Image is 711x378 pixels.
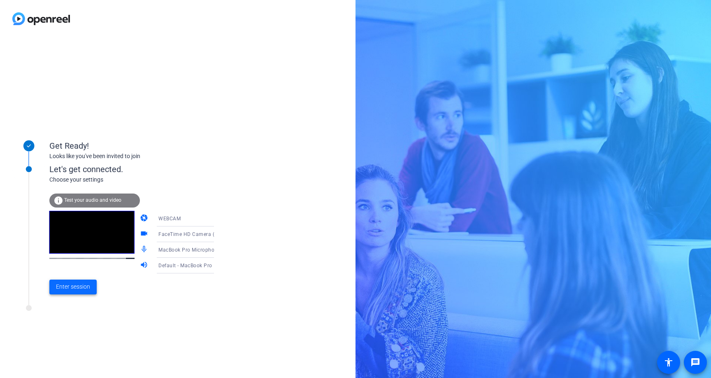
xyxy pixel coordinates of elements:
div: Looks like you've been invited to join [49,152,214,161]
span: Enter session [56,282,90,291]
span: FaceTime HD Camera (3A71:F4B5) [158,231,243,237]
div: Choose your settings [49,175,231,184]
span: WEBCAM [158,216,181,222]
mat-icon: message [690,357,700,367]
mat-icon: videocam [140,229,150,239]
mat-icon: info [53,196,63,205]
span: Test your audio and video [64,197,121,203]
button: Enter session [49,280,97,294]
div: Let's get connected. [49,163,231,175]
div: Get Ready! [49,140,214,152]
span: MacBook Pro Microphone (Built-in) [158,246,242,253]
mat-icon: accessibility [664,357,674,367]
mat-icon: camera [140,214,150,224]
mat-icon: volume_up [140,261,150,271]
span: Default - MacBook Pro Speakers (Built-in) [158,262,258,268]
mat-icon: mic_none [140,245,150,255]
